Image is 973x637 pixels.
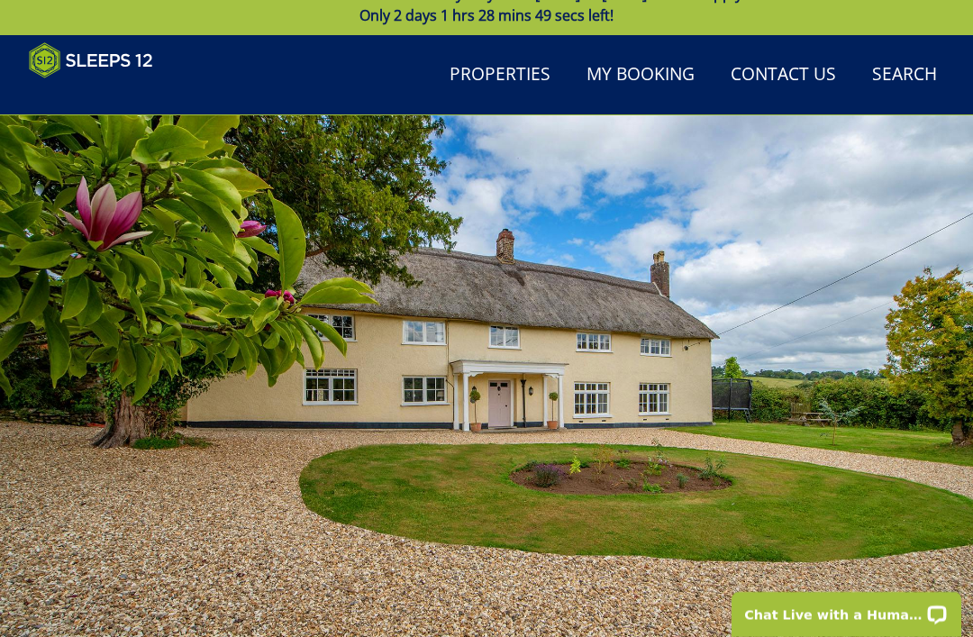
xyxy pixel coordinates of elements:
iframe: LiveChat chat widget [720,580,973,637]
span: Only 2 days 1 hrs 28 mins 49 secs left! [359,5,614,25]
img: Sleeps 12 [29,42,153,78]
iframe: Customer reviews powered by Trustpilot [20,89,209,105]
a: My Booking [579,55,702,96]
a: Search [865,55,944,96]
a: Contact Us [723,55,843,96]
a: Properties [442,55,558,96]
